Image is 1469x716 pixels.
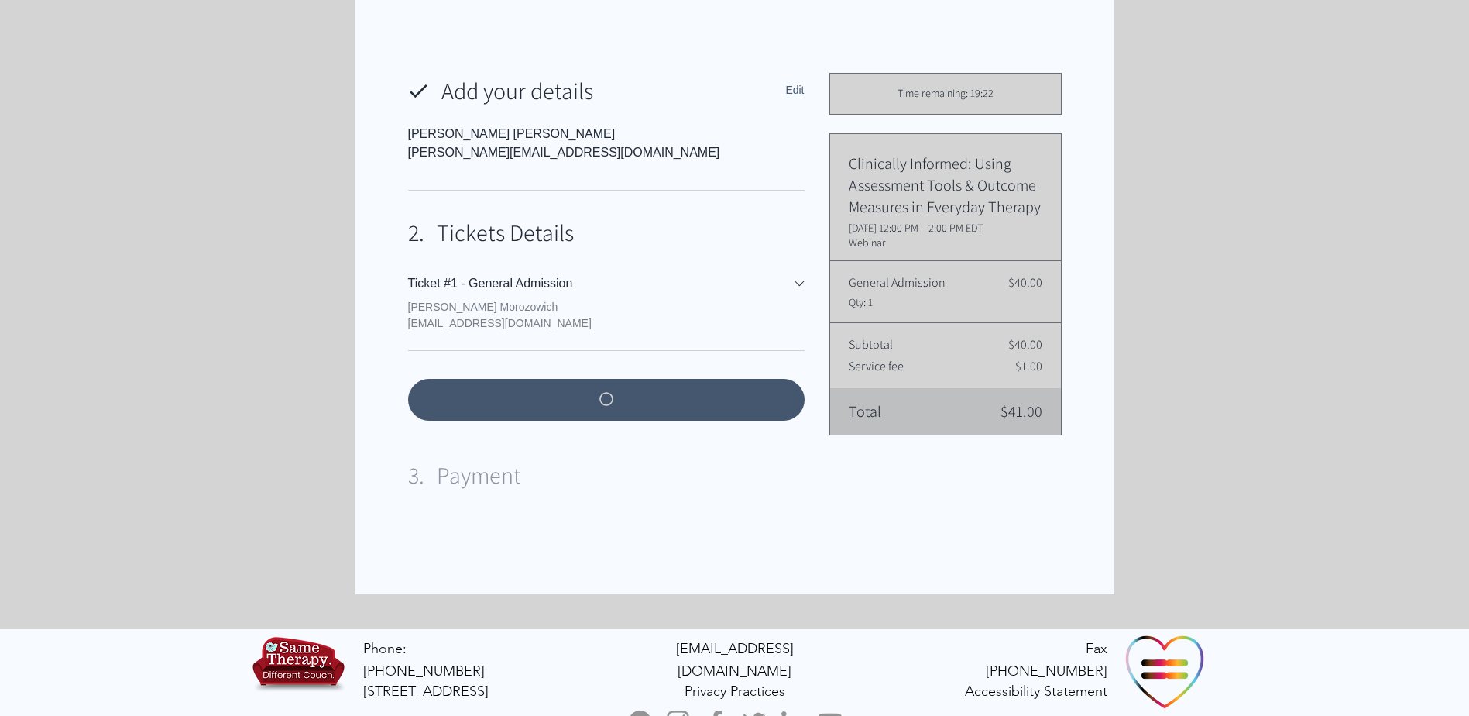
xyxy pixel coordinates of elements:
[1015,357,1042,376] span: $1.00
[408,315,805,332] div: [EMAIL_ADDRESS][DOMAIN_NAME]
[408,219,424,246] span: 2.
[830,261,1061,324] div: Ticket type: General Admission, Price: $40.00, Qty: 1
[408,73,593,108] h1: Add your details
[898,86,994,102] span: Time remaining: 19:22
[849,295,1042,311] span: Qty: 1
[408,461,521,489] h1: Payment
[965,683,1107,700] span: Accessibility Statement
[408,143,805,162] div: [PERSON_NAME][EMAIL_ADDRESS][DOMAIN_NAME]
[685,683,785,700] span: Privacy Practices
[849,336,893,354] span: Subtotal
[685,682,785,700] a: Privacy Practices
[1008,274,1042,292] span: $40.00
[408,190,805,433] div: main content
[408,274,805,293] div: Ticket #1 - General Admission
[849,274,946,292] span: General Admission
[363,640,485,680] a: Phone: [PHONE_NUMBER]
[1008,336,1042,354] span: $40.00
[249,634,348,702] img: TBH.US
[408,299,805,315] div: [PERSON_NAME] Morozowich
[408,125,805,143] div: [PERSON_NAME] [PERSON_NAME]
[849,401,881,422] span: Total
[676,639,794,680] a: [EMAIL_ADDRESS][DOMAIN_NAME]
[408,461,424,489] span: 3.
[408,219,574,246] h1: Tickets Details
[965,682,1107,700] a: Accessibility Statement
[849,236,1042,251] span: Webinar
[408,274,573,293] div: Ticket #1 - General Admission
[1124,629,1207,713] img: Ally Organization
[363,683,489,700] span: [STREET_ADDRESS]
[849,221,1042,236] span: [DATE] 12:00 PM – 2:00 PM EDT
[849,357,904,376] span: Service fee
[676,640,794,680] span: [EMAIL_ADDRESS][DOMAIN_NAME]
[1000,401,1042,422] span: $41.00
[849,153,1042,218] h2: Clinically Informed: Using Assessment Tools & Outcome Measures in Everyday Therapy
[785,84,804,97] div: Edit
